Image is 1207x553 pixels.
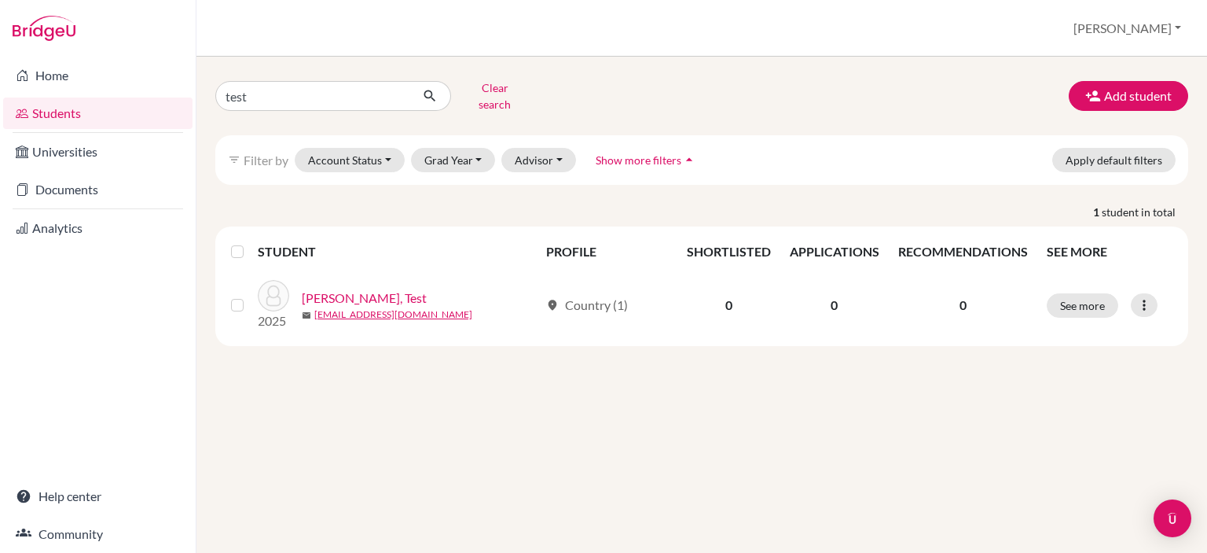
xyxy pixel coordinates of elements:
[215,81,410,111] input: Find student by name...
[302,311,311,320] span: mail
[1052,148,1176,172] button: Apply default filters
[780,271,889,340] td: 0
[314,308,472,322] a: [EMAIL_ADDRESS][DOMAIN_NAME]
[1066,13,1188,43] button: [PERSON_NAME]
[228,153,240,166] i: filter_list
[3,60,193,91] a: Home
[451,76,538,116] button: Clear search
[1154,500,1191,537] div: Open Intercom Messenger
[3,98,193,129] a: Students
[546,296,628,315] div: Country (1)
[582,148,710,172] button: Show more filtersarrow_drop_up
[546,299,559,312] span: location_on
[1037,233,1182,271] th: SEE MORE
[3,518,193,550] a: Community
[244,153,288,168] span: Filter by
[501,148,576,172] button: Advisor
[537,233,677,271] th: PROFILE
[1102,204,1188,220] span: student in total
[681,152,697,168] i: arrow_drop_up
[258,280,289,312] img: Annabelle, Test
[3,174,193,205] a: Documents
[258,312,289,330] p: 2025
[3,136,193,168] a: Universities
[3,481,193,512] a: Help center
[1093,204,1102,220] strong: 1
[889,233,1037,271] th: RECOMMENDATIONS
[258,233,537,271] th: STUDENT
[780,233,889,271] th: APPLICATIONS
[302,289,427,308] a: [PERSON_NAME], Test
[411,148,496,172] button: Grad Year
[3,212,193,244] a: Analytics
[898,296,1028,315] p: 0
[13,16,75,41] img: Bridge-U
[596,153,681,167] span: Show more filters
[1047,293,1118,318] button: See more
[295,148,405,172] button: Account Status
[677,271,780,340] td: 0
[1069,81,1188,111] button: Add student
[677,233,780,271] th: SHORTLISTED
